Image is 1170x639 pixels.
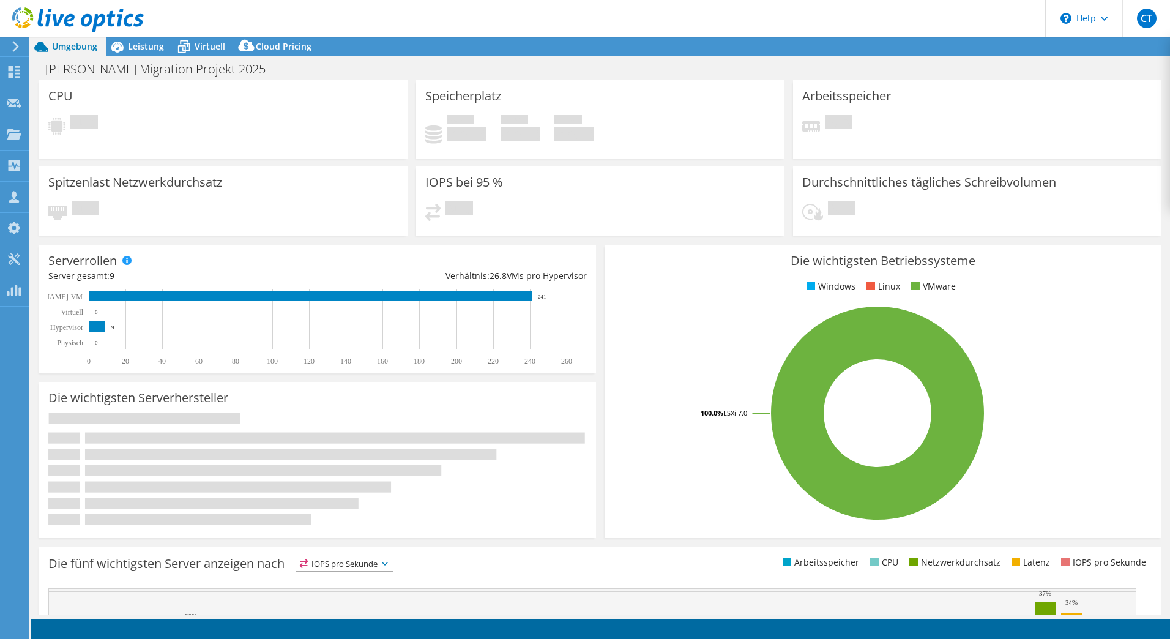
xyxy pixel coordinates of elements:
li: Windows [803,280,855,293]
svg: \n [1060,13,1071,24]
text: 100 [267,357,278,365]
text: 200 [451,357,462,365]
li: VMware [908,280,956,293]
span: Ausstehend [70,115,98,132]
h3: Speicherplatz [425,89,501,103]
li: Latenz [1008,556,1050,569]
text: 20 [122,357,129,365]
li: Linux [863,280,900,293]
h4: 0 GiB [554,127,594,141]
span: Ausstehend [825,115,852,132]
text: 260 [561,357,572,365]
text: 0 [95,309,98,315]
span: Ausstehend [445,201,473,218]
span: CT [1137,9,1157,28]
li: CPU [867,556,898,569]
h3: CPU [48,89,73,103]
text: 220 [488,357,499,365]
h3: Serverrollen [48,254,117,267]
h3: IOPS bei 95 % [425,176,503,189]
text: 140 [340,357,351,365]
text: 240 [524,357,535,365]
span: IOPS pro Sekunde [296,556,393,571]
text: 120 [304,357,315,365]
li: IOPS pro Sekunde [1058,556,1146,569]
h3: Arbeitsspeicher [802,89,891,103]
span: Ausstehend [72,201,99,218]
text: 241 [538,294,546,300]
h3: Durchschnittliches tägliches Schreibvolumen [802,176,1056,189]
li: Arbeitsspeicher [780,556,859,569]
span: Cloud Pricing [256,40,311,52]
span: Belegt [447,115,474,127]
div: Verhältnis: VMs pro Hypervisor [318,269,587,283]
span: Leistung [128,40,164,52]
text: 34% [1065,599,1078,606]
text: Virtuell [61,308,83,316]
text: 0 [95,340,98,346]
text: 40 [158,357,166,365]
h4: 0 GiB [447,127,486,141]
span: Insgesamt [554,115,582,127]
text: 30% [185,612,197,619]
span: Ausstehend [828,201,855,218]
span: Umgebung [52,40,97,52]
h4: 0 GiB [501,127,540,141]
text: Hypervisor [50,323,83,332]
tspan: ESXi 7.0 [723,408,747,417]
text: 60 [195,357,203,365]
text: 180 [414,357,425,365]
text: Physisch [57,338,83,347]
span: Virtuell [195,40,225,52]
h3: Die wichtigsten Serverhersteller [48,391,228,405]
h3: Spitzenlast Netzwerkdurchsatz [48,176,222,189]
li: Netzwerkdurchsatz [906,556,1000,569]
text: 37% [1039,589,1051,597]
span: 26.8 [490,270,507,282]
h1: [PERSON_NAME] Migration Projekt 2025 [40,62,285,76]
text: 9 [111,324,114,331]
text: 80 [232,357,239,365]
h3: Die wichtigsten Betriebssysteme [614,254,1152,267]
tspan: 100.0% [701,408,723,417]
span: 9 [110,270,114,282]
text: 160 [377,357,388,365]
span: Verfügbar [501,115,528,127]
div: Server gesamt: [48,269,318,283]
text: 0 [87,357,91,365]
